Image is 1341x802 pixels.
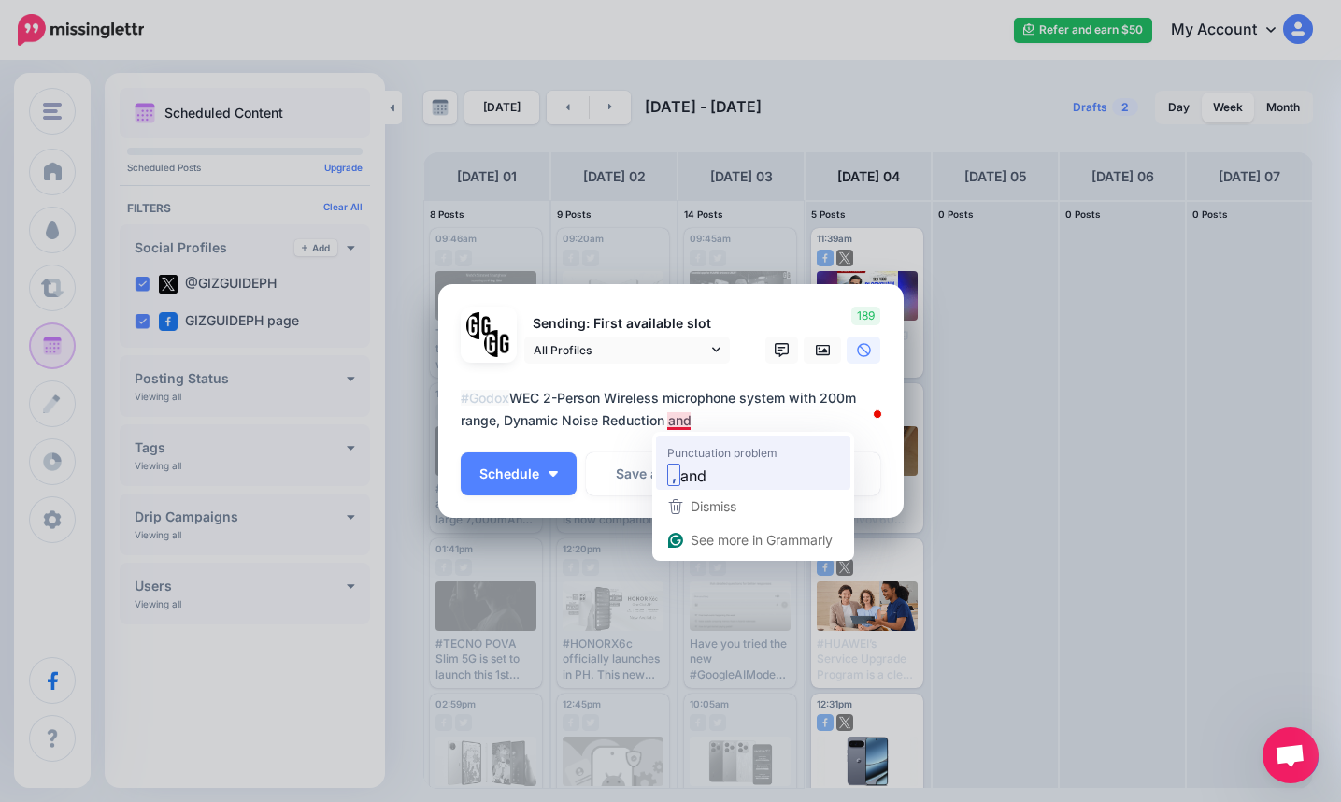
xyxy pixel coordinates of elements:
button: Save as draft [586,452,729,495]
textarea: To enrich screen reader interactions, please activate Accessibility in Grammarly extension settings [461,387,891,432]
mark: #Godox [461,390,509,406]
button: Schedule [461,452,577,495]
p: Sending: First available slot [524,313,730,335]
span: All Profiles [534,340,707,360]
img: JT5sWCfR-79925.png [484,330,511,357]
img: 353459792_649996473822713_4483302954317148903_n-bsa138318.png [466,312,493,339]
span: 189 [851,307,880,325]
span: Schedule [479,467,539,480]
img: arrow-down-white.png [549,471,558,477]
a: All Profiles [524,337,730,364]
div: WEC 2-Person Wireless microphone system with 200m range, Dynamic Noise Reduction and [461,387,891,432]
